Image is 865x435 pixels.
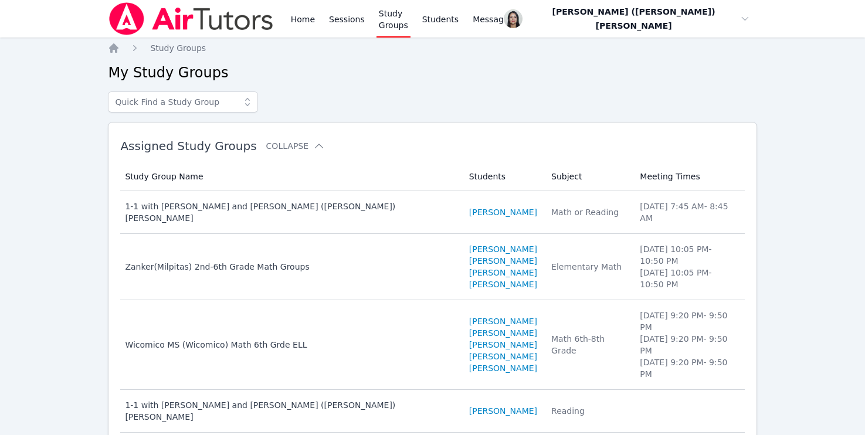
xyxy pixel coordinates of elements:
[551,261,626,273] div: Elementary Math
[640,200,737,224] li: [DATE] 7:45 AM - 8:45 AM
[120,234,744,300] tr: Zanker(Milpitas) 2nd-6th Grade Math Groups[PERSON_NAME][PERSON_NAME][PERSON_NAME][PERSON_NAME]Ele...
[108,63,757,82] h2: My Study Groups
[469,206,537,218] a: [PERSON_NAME]
[469,243,537,255] a: [PERSON_NAME]
[120,390,744,433] tr: 1-1 with [PERSON_NAME] and [PERSON_NAME] ([PERSON_NAME]) [PERSON_NAME][PERSON_NAME]Reading
[640,333,737,356] li: [DATE] 9:20 PM - 9:50 PM
[120,139,256,153] span: Assigned Study Groups
[469,315,537,327] a: [PERSON_NAME]
[108,2,274,35] img: Air Tutors
[125,261,454,273] div: Zanker(Milpitas) 2nd-6th Grade Math Groups
[469,327,537,339] a: [PERSON_NAME]
[120,191,744,234] tr: 1-1 with [PERSON_NAME] and [PERSON_NAME] ([PERSON_NAME]) [PERSON_NAME][PERSON_NAME]Math or Readin...
[266,140,325,152] button: Collapse
[640,243,737,267] li: [DATE] 10:05 PM - 10:50 PM
[120,300,744,390] tr: Wicomico MS (Wicomico) Math 6th Grde ELL[PERSON_NAME][PERSON_NAME][PERSON_NAME][PERSON_NAME][PERS...
[640,310,737,333] li: [DATE] 9:20 PM - 9:50 PM
[469,351,537,362] a: [PERSON_NAME]
[469,405,537,417] a: [PERSON_NAME]
[551,405,626,417] div: Reading
[551,206,626,218] div: Math or Reading
[469,362,537,374] a: [PERSON_NAME]
[125,200,454,224] div: 1-1 with [PERSON_NAME] and [PERSON_NAME] ([PERSON_NAME]) [PERSON_NAME]
[469,255,537,267] a: [PERSON_NAME]
[544,162,633,191] th: Subject
[125,399,454,423] div: 1-1 with [PERSON_NAME] and [PERSON_NAME] ([PERSON_NAME]) [PERSON_NAME]
[469,339,537,351] a: [PERSON_NAME]
[633,162,744,191] th: Meeting Times
[150,43,206,53] span: Study Groups
[108,91,258,113] input: Quick Find a Study Group
[469,278,537,290] a: [PERSON_NAME]
[473,13,513,25] span: Messages
[640,356,737,380] li: [DATE] 9:20 PM - 9:50 PM
[120,162,462,191] th: Study Group Name
[551,333,626,356] div: Math 6th-8th Grade
[150,42,206,54] a: Study Groups
[125,339,454,351] div: Wicomico MS (Wicomico) Math 6th Grde ELL
[462,162,544,191] th: Students
[640,267,737,290] li: [DATE] 10:05 PM - 10:50 PM
[469,267,537,278] a: [PERSON_NAME]
[108,42,757,54] nav: Breadcrumb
